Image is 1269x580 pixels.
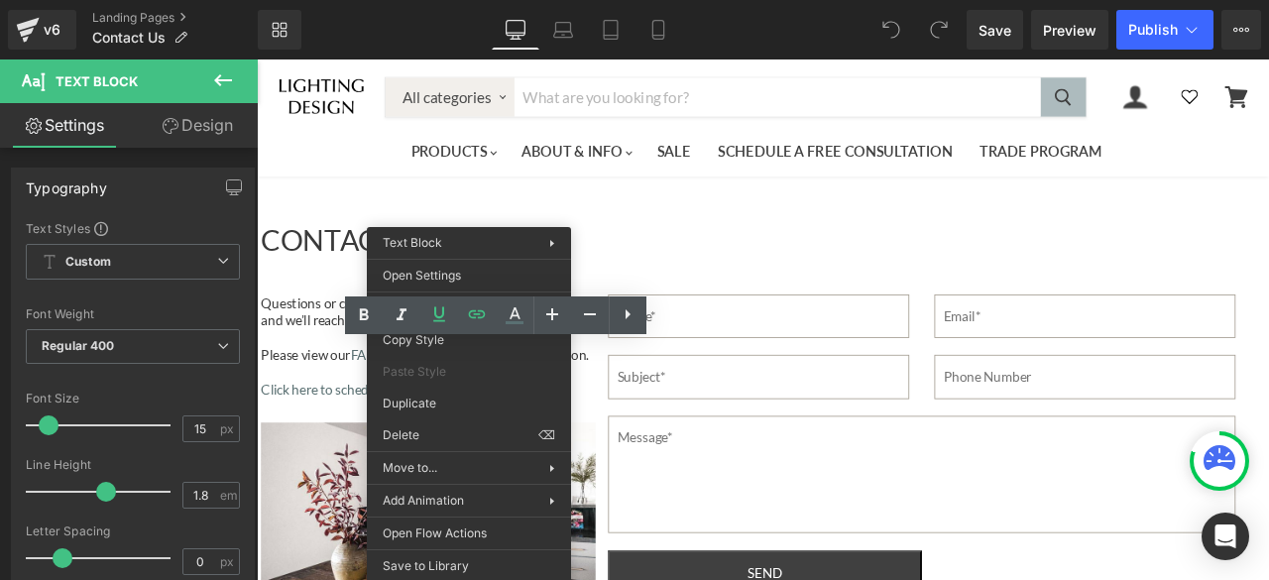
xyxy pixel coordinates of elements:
[26,524,240,538] div: Letter Spacing
[492,10,539,50] a: Desktop
[169,87,296,131] a: Products
[26,392,240,406] div: Font Size
[5,188,1195,239] h1: CONTACT US
[25,20,128,69] img: Lighting design
[133,103,262,148] a: Design
[220,422,237,435] span: px
[1031,10,1108,50] a: Preview
[26,307,240,321] div: Font Weight
[803,279,1160,330] input: Email*
[42,338,115,353] b: Regular 400
[634,10,682,50] a: Mobile
[1202,513,1249,560] div: Open Intercom Messenger
[539,10,587,50] a: Laptop
[40,17,64,43] div: v6
[169,79,1017,139] ul: Mega Menu
[26,169,107,196] div: Typography
[220,555,237,568] span: px
[383,331,555,349] span: Copy Style
[152,21,983,68] form: Product
[416,279,773,330] input: Name*
[5,279,402,320] p: Questions or comments about a product? Fill out the form and we’ll reach out to you soon.
[383,426,538,444] span: Delete
[92,10,258,26] a: Landing Pages
[843,87,1017,131] a: TRADE PROGRAM
[1137,22,1185,67] a: cart icon with, 0 items
[383,267,555,285] span: Open Settings
[1043,20,1096,41] span: Preview
[871,10,911,50] button: Undo
[111,340,143,359] a: FAQ
[1086,26,1125,63] a: wishlist icon
[460,87,529,131] a: SALE
[220,489,237,502] span: em
[195,340,248,359] a: Policies - opens in new tab
[1026,31,1066,58] a: login icon
[383,363,555,381] span: Paste Style
[5,340,402,361] p: Please view our and our for more information.
[979,20,1011,41] span: Save
[26,458,240,472] div: Line Height
[416,350,773,402] input: Subject*
[538,426,555,444] span: ⌫
[532,87,840,131] a: SCHEDULE A FREE CONSULTATION
[305,22,929,67] input: Search
[8,10,76,50] a: v6
[383,395,555,412] span: Duplicate
[26,220,240,236] div: Text Styles
[383,524,555,542] span: Open Flow Actions
[258,10,301,50] a: New Library
[587,10,634,50] a: Tablet
[383,492,549,510] span: Add Animation
[5,382,354,401] a: Click here to schedule a consultation on your space.
[929,22,982,67] button: Search
[803,350,1160,402] input: Phone Number
[1221,10,1261,50] button: More
[299,87,457,131] a: ABOUT & INFO
[1128,22,1178,38] span: Publish
[383,557,555,575] span: Save to Library
[1116,10,1213,50] button: Publish
[383,459,549,477] span: Move to...
[65,254,111,271] b: Custom
[56,73,138,89] span: Text Block
[919,10,959,50] button: Redo
[92,30,166,46] span: Contact Us
[383,235,442,250] span: Text Block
